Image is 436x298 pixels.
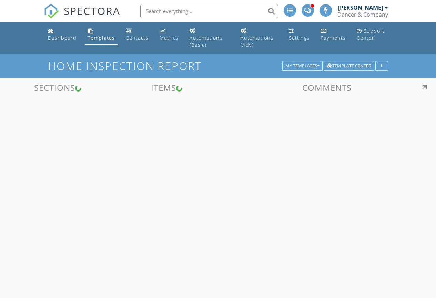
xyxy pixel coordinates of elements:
[126,35,149,41] div: Contacts
[48,35,77,41] div: Dashboard
[357,28,385,41] div: Support Center
[318,25,348,45] a: Payments
[123,25,151,45] a: Contacts
[321,35,346,41] div: Payments
[140,4,278,18] input: Search everything...
[222,83,432,92] h3: Comments
[324,62,374,68] a: Template Center
[241,35,273,48] div: Automations (Adv)
[157,25,181,45] a: Metrics
[48,60,388,72] h1: Home Inspection Report
[324,61,374,71] button: Template Center
[354,25,391,45] a: Support Center
[44,9,120,24] a: SPECTORA
[338,4,383,11] div: [PERSON_NAME]
[160,35,179,41] div: Metrics
[282,61,323,71] button: My Templates
[44,3,59,19] img: The Best Home Inspection Software - Spectora
[109,83,218,92] h3: Items
[190,35,222,48] div: Automations (Basic)
[327,64,371,68] div: Template Center
[88,35,115,41] div: Templates
[285,64,320,68] div: My Templates
[337,11,388,18] div: Dancer & Company
[64,3,120,18] span: SPECTORA
[187,25,232,51] a: Automations (Basic)
[238,25,281,51] a: Automations (Advanced)
[289,35,310,41] div: Settings
[286,25,312,45] a: Settings
[85,25,118,45] a: Templates
[45,25,79,45] a: Dashboard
